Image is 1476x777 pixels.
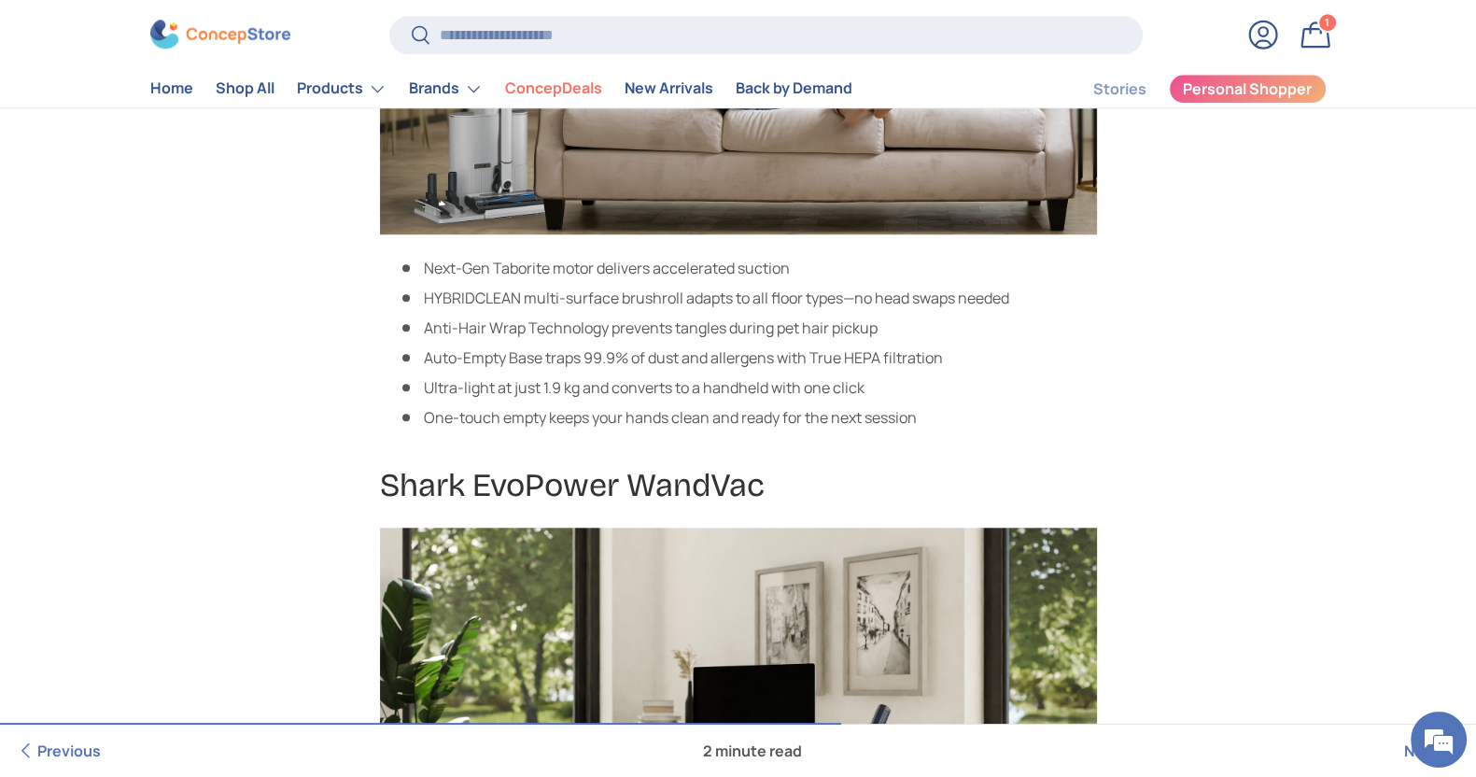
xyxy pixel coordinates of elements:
[424,407,917,428] span: One-touch empty keeps your hands clean and ready for the next session
[150,71,193,107] a: Home
[380,466,765,504] span: Shark EvoPower WandVac
[424,347,943,368] span: Auto-Empty Base traps 99.9% of dust and allergens with True HEPA filtration
[1183,82,1312,97] span: Personal Shopper
[398,70,494,107] summary: Brands
[150,70,852,107] nav: Primary
[15,725,101,777] a: Previous
[424,288,1009,308] span: HYBRIDCLEAN multi-surface brushroll adapts to all floor types—no head swaps needed
[306,9,351,54] div: Minimize live chat window
[505,71,602,107] a: ConcepDeals
[1048,70,1327,107] nav: Secondary
[424,377,865,398] span: Ultra-light at just 1.9 kg and converts to a handheld with one click
[9,510,356,575] textarea: Type your message and hit 'Enter'
[1404,725,1461,777] a: Next
[1325,16,1329,30] span: 1
[736,71,852,107] a: Back by Demand
[97,105,314,129] div: Chat with us now
[1093,71,1146,107] a: Stories
[216,71,274,107] a: Shop All
[424,318,878,338] span: Anti-Hair Wrap Technology prevents tangles during pet hair pickup
[1169,74,1327,104] a: Personal Shopper
[1404,741,1439,761] span: Next
[37,741,101,761] span: Previous
[286,70,398,107] summary: Products
[150,21,290,49] img: ConcepStore
[108,235,258,424] span: We're online!
[688,725,817,777] span: 2 minute read
[625,71,713,107] a: New Arrivals
[424,258,790,278] span: Next-Gen Taborite motor delivers accelerated suction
